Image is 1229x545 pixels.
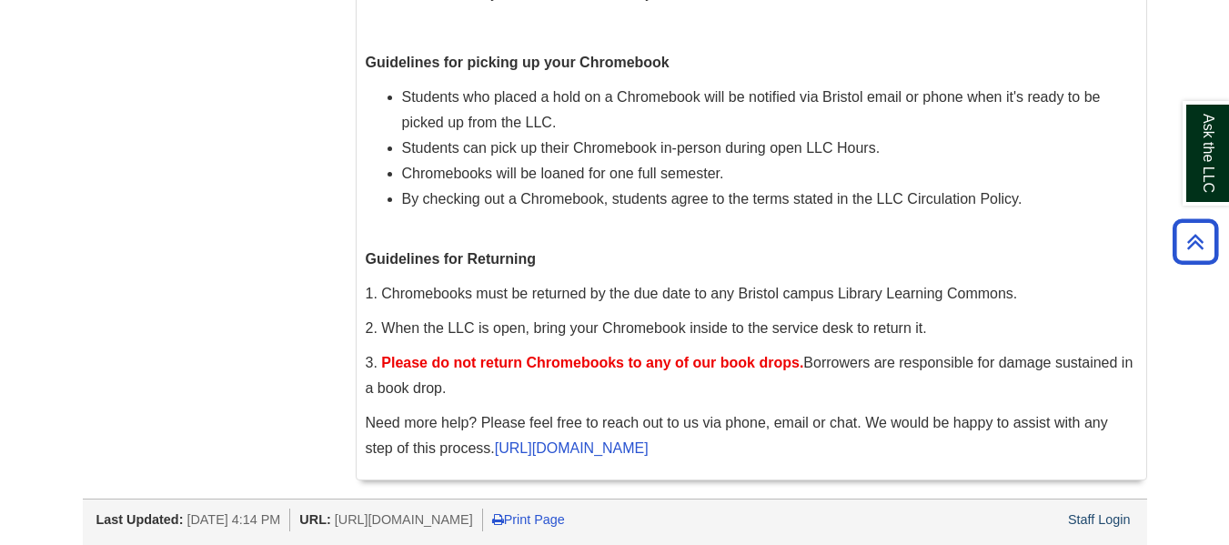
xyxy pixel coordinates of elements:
span: 2. When the LLC is open, bring your Chromebook inside to the service desk to return it. [366,320,927,336]
span: Guidelines for Returning [366,251,537,267]
span: [DATE] 4:14 PM [186,512,280,527]
span: Need more help? Please feel free to reach out to us via phone, email or chat. We would be happy t... [366,415,1108,456]
span: [URL][DOMAIN_NAME] [335,512,473,527]
a: [URL][DOMAIN_NAME] [495,440,649,456]
span: Students can pick up their Chromebook in-person during open LLC Hours. [402,140,881,156]
span: Last Updated: [96,512,184,527]
a: Print Page [492,512,565,527]
a: Staff Login [1068,512,1131,527]
a: Back to Top [1166,229,1224,254]
span: 3. Borrowers are responsible for damage sustained in a book drop. [366,355,1133,396]
span: Guidelines for picking up your Chromebook [366,55,670,70]
span: Chromebooks will be loaned for one full semester. [402,166,724,181]
span: Students who placed a hold on a Chromebook will be notified via Bristol email or phone when it's ... [402,89,1101,130]
span: By checking out a Chromebook, students agree to the terms stated in the LLC Circulation Policy. [402,191,1022,207]
span: URL: [299,512,330,527]
span: 1. Chromebooks must be returned by the due date to any Bristol campus Library Learning Commons. [366,286,1018,301]
i: Print Page [492,513,504,526]
strong: Please do not return Chromebooks to any of our book drops. [381,355,803,370]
